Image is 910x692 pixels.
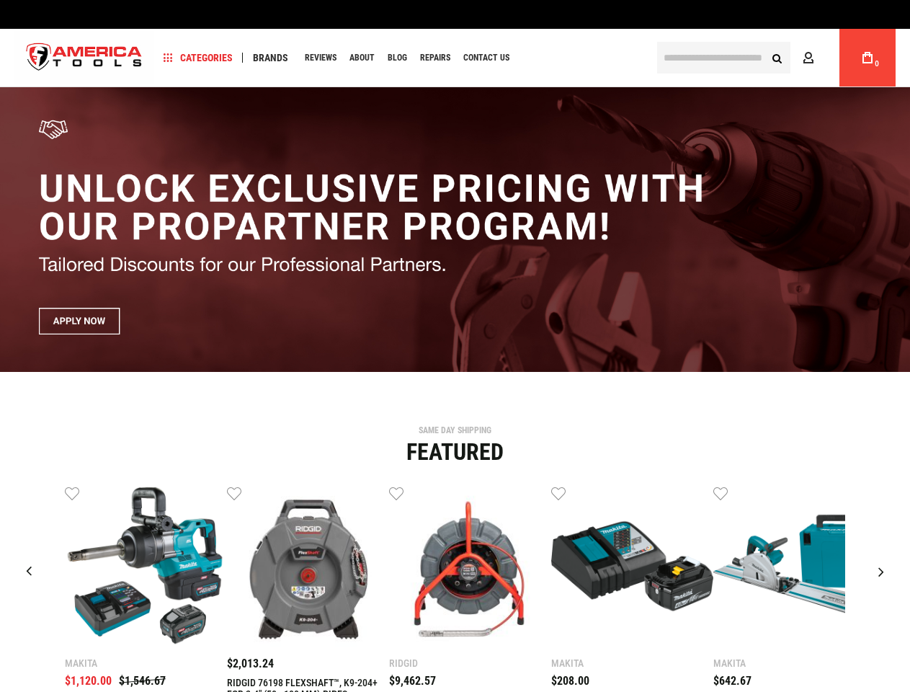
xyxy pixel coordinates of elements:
span: About [349,53,375,62]
a: Makita GWT10T 40V max XGT® Brushless Cordless 4‑Sp. High‑Torque 1" Sq. Drive D‑Handle Extended An... [65,485,227,651]
div: Featured [11,440,899,463]
span: 0 [875,60,879,68]
a: Contact Us [457,48,516,68]
a: store logo [14,31,154,85]
span: $9,462.57 [389,674,436,688]
a: MAKITA SP6000J1 6-1/2" PLUNGE CIRCULAR SAW, 55" GUIDE RAIL, 12 AMP, ELECTRIC BRAKE, CASE [713,485,875,651]
a: 0 [854,29,881,86]
div: Makita [65,658,227,668]
img: America Tools [14,31,154,85]
span: $2,013.24 [227,657,274,670]
a: Reviews [298,48,343,68]
span: $1,546.67 [119,674,166,688]
a: Brands [246,48,295,68]
div: Makita [551,658,713,668]
span: $642.67 [713,674,751,688]
span: Categories [164,53,233,63]
span: Reviews [305,53,336,62]
img: RIDGID 76198 FLEXSHAFT™, K9-204+ FOR 2-4 [227,485,389,647]
div: Makita [713,658,875,668]
span: $208.00 [551,674,589,688]
a: Repairs [414,48,457,68]
div: SAME DAY SHIPPING [11,426,899,435]
span: $1,120.00 [65,674,112,688]
a: Blog [381,48,414,68]
a: RIDGID 76883 SEESNAKE® MINI PRO [389,485,551,651]
img: Makita GWT10T 40V max XGT® Brushless Cordless 4‑Sp. High‑Torque 1" Sq. Drive D‑Handle Extended An... [65,485,227,647]
a: Categories [157,48,239,68]
img: MAKITA BL1840BDC1 18V LXT® LITHIUM-ION BATTERY AND CHARGER STARTER PACK, BL1840B, DC18RC (4.0AH) [551,485,713,647]
a: MAKITA BL1840BDC1 18V LXT® LITHIUM-ION BATTERY AND CHARGER STARTER PACK, BL1840B, DC18RC (4.0AH) [551,485,713,651]
span: Contact Us [463,53,509,62]
a: RIDGID 76198 FLEXSHAFT™, K9-204+ FOR 2-4 [227,485,389,651]
div: Ridgid [389,658,551,668]
img: RIDGID 76883 SEESNAKE® MINI PRO [389,485,551,647]
span: Blog [388,53,407,62]
span: Repairs [420,53,450,62]
button: Search [763,44,790,71]
a: About [343,48,381,68]
span: Brands [253,53,288,63]
img: MAKITA SP6000J1 6-1/2" PLUNGE CIRCULAR SAW, 55" GUIDE RAIL, 12 AMP, ELECTRIC BRAKE, CASE [713,485,875,647]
